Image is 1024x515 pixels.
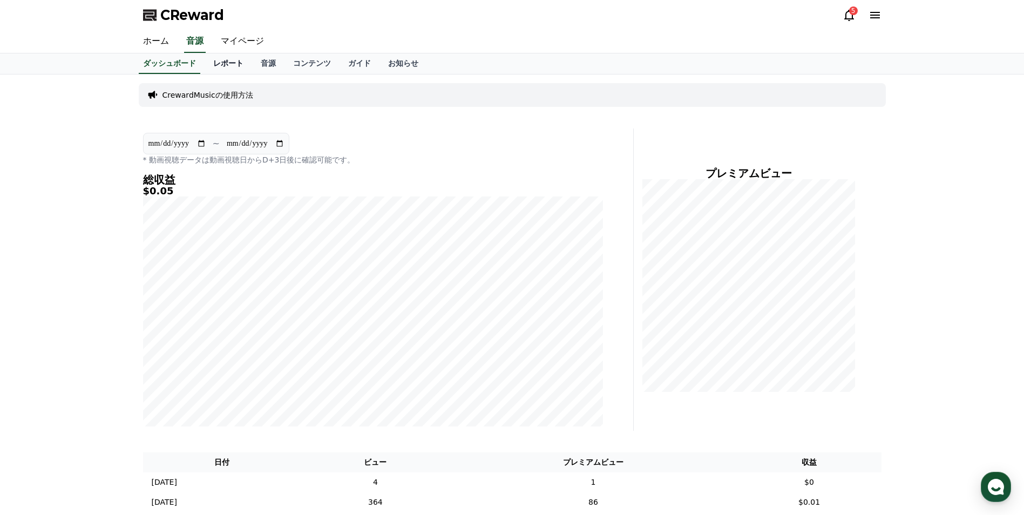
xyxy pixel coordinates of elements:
a: ガイド [340,53,379,74]
a: 音源 [252,53,284,74]
a: CrewardMusicの使用方法 [162,90,253,100]
a: Settings [139,342,207,369]
span: CReward [160,6,224,24]
a: Home [3,342,71,369]
th: プレミアムビュー [449,452,737,472]
div: 5 [849,6,858,15]
a: コンテンツ [284,53,340,74]
a: レポート [205,53,252,74]
td: $0 [737,472,881,492]
th: 収益 [737,452,881,472]
a: 音源 [184,30,206,53]
a: ホーム [134,30,178,53]
td: 4 [301,472,449,492]
h4: 総収益 [143,174,603,186]
p: * 動画視聴データは動画視聴日からD+3日後に確認可能です。 [143,154,603,165]
a: 5 [843,9,856,22]
p: [DATE] [152,497,177,508]
p: [DATE] [152,477,177,488]
td: 364 [301,492,449,512]
span: Home [28,358,46,367]
a: お知らせ [379,53,427,74]
span: Messages [90,359,121,368]
a: CReward [143,6,224,24]
p: ~ [213,137,220,150]
td: 86 [449,492,737,512]
a: Messages [71,342,139,369]
h5: $0.05 [143,186,603,196]
th: 日付 [143,452,302,472]
h4: プレミアムビュー [642,167,856,179]
a: ダッシュボード [139,53,200,74]
td: $0.01 [737,492,881,512]
a: マイページ [212,30,273,53]
span: Settings [160,358,186,367]
td: 1 [449,472,737,492]
th: ビュー [301,452,449,472]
